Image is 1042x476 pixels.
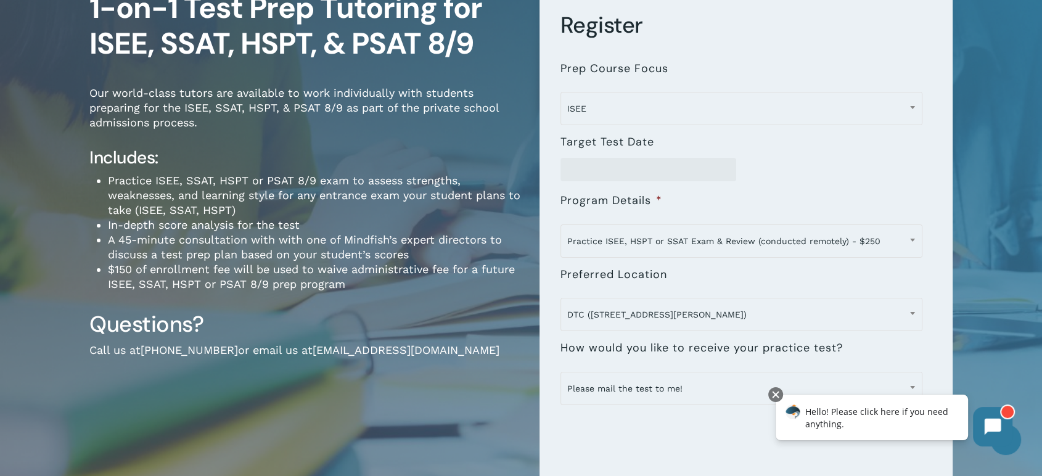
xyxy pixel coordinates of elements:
[89,147,521,169] h4: Includes:
[561,375,922,401] span: Please mail the test to me!
[763,385,1025,459] iframe: Chatbot
[313,343,499,356] a: [EMAIL_ADDRESS][DOMAIN_NAME]
[108,173,521,218] li: Practice ISEE, SSAT, HSPT or PSAT 8/9 exam to assess strengths, weaknesses, and learning style fo...
[560,224,922,258] span: Practice ISEE, HSPT or SSAT Exam & Review (conducted remotely) - $250
[108,232,521,262] li: A 45-minute consultation with with one of Mindfish’s expert directors to discuss a test prep plan...
[560,298,922,331] span: DTC (7950 E. Prentice Ave.)
[560,268,667,282] label: Preferred Location
[89,343,521,374] p: Call us at or email us at
[561,96,922,121] span: ISEE
[560,408,748,456] iframe: reCAPTCHA
[560,372,922,405] span: Please mail the test to me!
[108,262,521,292] li: $150 of enrollment fee will be used to waive administrative fee for a future ISEE, SSAT, HSPT or ...
[561,228,922,254] span: Practice ISEE, HSPT or SSAT Exam & Review (conducted remotely) - $250
[560,92,922,125] span: ISEE
[560,135,654,149] label: Target Test Date
[561,302,922,327] span: DTC (7950 E. Prentice Ave.)
[560,194,662,208] label: Program Details
[560,11,932,39] h3: Register
[560,341,843,355] label: How would you like to receive your practice test?
[89,310,521,339] h3: Questions?
[141,343,238,356] a: [PHONE_NUMBER]
[108,218,521,232] li: In-depth score analysis for the test
[89,86,521,147] p: Our world-class tutors are available to work individually with students preparing for the ISEE, S...
[560,62,668,76] label: Prep Course Focus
